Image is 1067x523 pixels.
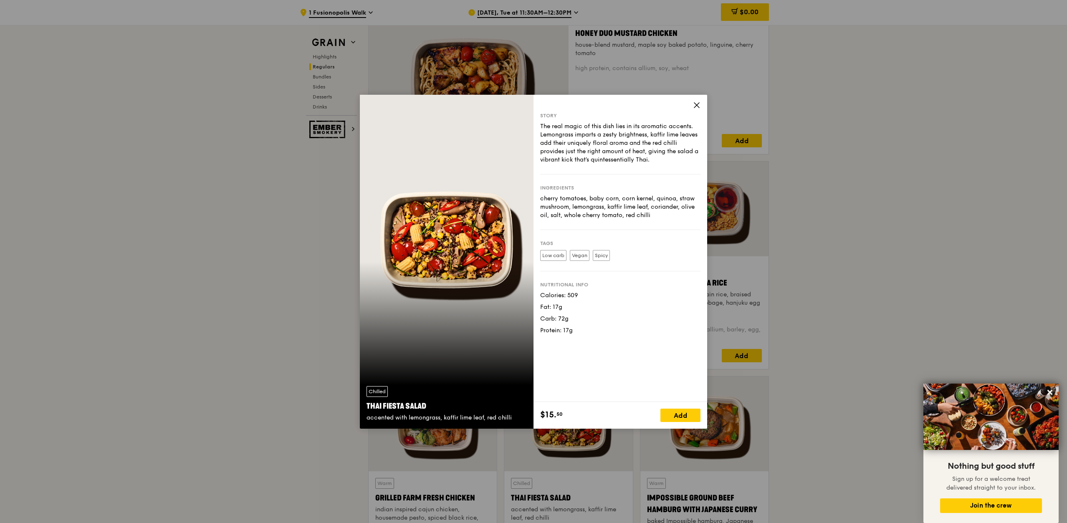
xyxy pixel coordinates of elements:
[367,386,388,397] div: Chilled
[556,411,563,417] span: 50
[540,122,700,164] div: The real magic of this dish lies in its aromatic accents. Lemongrass imparts a zesty brightness, ...
[540,250,566,261] label: Low carb
[540,303,700,311] div: Fat: 17g
[940,498,1042,513] button: Join the crew
[540,281,700,288] div: Nutritional info
[540,291,700,300] div: Calories: 509
[540,184,700,191] div: Ingredients
[540,240,700,247] div: Tags
[540,409,556,421] span: $15.
[948,461,1034,471] span: Nothing but good stuff
[660,409,700,422] div: Add
[593,250,610,261] label: Spicy
[367,400,527,412] div: Thai Fiesta Salad
[540,112,700,119] div: Story
[570,250,589,261] label: Vegan
[946,475,1036,491] span: Sign up for a welcome treat delivered straight to your inbox.
[923,384,1059,450] img: DSC07876-Edit02-Large.jpeg
[540,326,700,335] div: Protein: 17g
[540,315,700,323] div: Carb: 72g
[367,414,527,422] div: accented with lemongrass, kaffir lime leaf, red chilli
[1043,386,1057,399] button: Close
[540,195,700,220] div: cherry tomatoes, baby corn, corn kernel, quinoa, straw mushroom, lemongrass, kaffir lime leaf, co...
